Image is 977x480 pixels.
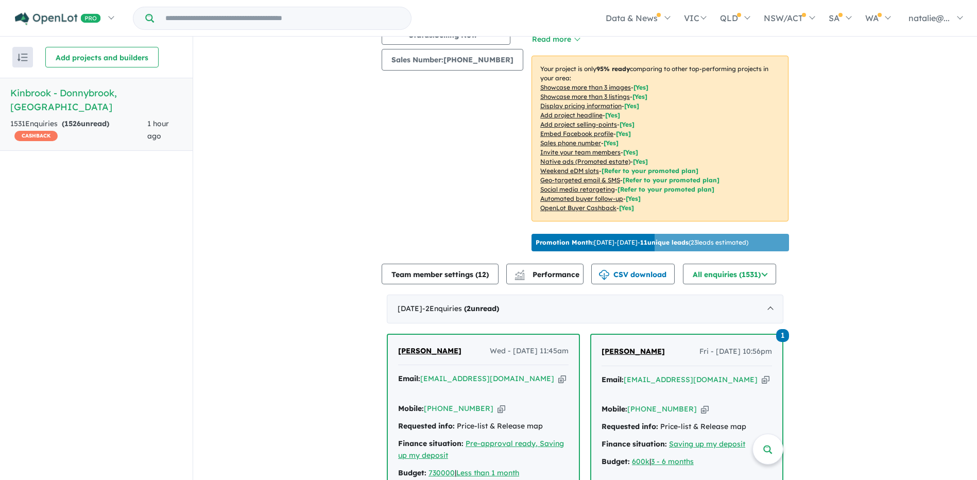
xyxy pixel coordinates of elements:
[398,421,455,431] strong: Requested info:
[10,118,147,143] div: 1531 Enquir ies
[616,130,631,138] span: [ Yes ]
[699,346,772,358] span: Fri - [DATE] 10:56pm
[602,457,630,466] strong: Budget:
[602,404,627,414] strong: Mobile:
[909,13,950,23] span: natalie@...
[776,329,789,342] span: 1
[420,374,554,383] a: [EMAIL_ADDRESS][DOMAIN_NAME]
[540,130,613,138] u: Embed Facebook profile
[64,119,81,128] span: 1526
[398,346,461,355] span: [PERSON_NAME]
[540,176,620,184] u: Geo-targeted email & SMS
[618,185,714,193] span: [Refer to your promoted plan]
[498,403,505,414] button: Copy
[604,139,619,147] span: [ Yes ]
[599,270,609,280] img: download icon
[627,404,697,414] a: [PHONE_NUMBER]
[398,468,426,477] strong: Budget:
[540,167,599,175] u: Weekend eDM slots
[683,264,776,284] button: All enquiries (1531)
[398,345,461,357] a: [PERSON_NAME]
[624,375,758,384] a: [EMAIL_ADDRESS][DOMAIN_NAME]
[633,158,648,165] span: [Yes]
[602,421,772,433] div: Price-list & Release map
[540,204,616,212] u: OpenLot Buyer Cashback
[540,83,631,91] u: Showcase more than 3 images
[540,111,603,119] u: Add project headline
[382,49,523,71] button: Sales Number:[PHONE_NUMBER]
[623,176,719,184] span: [Refer to your promoted plan]
[398,420,569,433] div: Price-list & Release map
[602,422,658,431] strong: Requested info:
[382,264,499,284] button: Team member settings (12)
[602,347,665,356] span: [PERSON_NAME]
[490,345,569,357] span: Wed - [DATE] 11:45am
[147,119,169,141] span: 1 hour ago
[398,439,464,448] strong: Finance situation:
[536,238,748,247] p: [DATE] - [DATE] - ( 23 leads estimated)
[45,47,159,67] button: Add projects and builders
[558,373,566,384] button: Copy
[540,139,601,147] u: Sales phone number
[422,304,499,313] span: - 2 Enquir ies
[540,158,630,165] u: Native ads (Promoted estate)
[540,93,630,100] u: Showcase more than 3 listings
[516,270,579,279] span: Performance
[762,374,769,385] button: Copy
[620,121,635,128] span: [ Yes ]
[632,93,647,100] span: [ Yes ]
[776,328,789,342] a: 1
[669,439,745,449] a: Saving up my deposit
[15,12,101,25] img: Openlot PRO Logo White
[540,121,617,128] u: Add project selling-points
[602,456,772,468] div: |
[536,238,594,246] b: Promotion Month:
[398,439,564,460] a: Pre-approval ready, Saving up my deposit
[602,439,667,449] strong: Finance situation:
[464,304,499,313] strong: ( unread)
[424,404,493,413] a: [PHONE_NUMBER]
[540,102,622,110] u: Display pricing information
[506,264,584,284] button: Performance
[619,204,634,212] span: [Yes]
[18,54,28,61] img: sort.svg
[626,195,641,202] span: [Yes]
[398,467,569,479] div: |
[467,304,471,313] span: 2
[651,457,694,466] a: 3 - 6 months
[398,374,420,383] strong: Email:
[10,86,182,114] h5: Kinbrook - Donnybrook , [GEOGRAPHIC_DATA]
[62,119,109,128] strong: ( unread)
[532,56,789,221] p: Your project is only comparing to other top-performing projects in your area: - - - - - - - - - -...
[633,83,648,91] span: [ Yes ]
[632,457,649,466] a: 600k
[515,273,525,280] img: bar-chart.svg
[540,148,621,156] u: Invite your team members
[701,404,709,415] button: Copy
[624,102,639,110] span: [ Yes ]
[387,295,783,323] div: [DATE]
[398,404,424,413] strong: Mobile:
[478,270,486,279] span: 12
[428,468,455,477] a: 730000
[602,167,698,175] span: [Refer to your promoted plan]
[532,33,580,45] button: Read more
[623,148,638,156] span: [ Yes ]
[602,346,665,358] a: [PERSON_NAME]
[156,7,409,29] input: Try estate name, suburb, builder or developer
[540,195,623,202] u: Automated buyer follow-up
[456,468,519,477] a: Less than 1 month
[596,65,630,73] b: 95 % ready
[540,185,615,193] u: Social media retargeting
[515,270,524,276] img: line-chart.svg
[14,131,58,141] span: CASHBACK
[602,375,624,384] strong: Email:
[640,238,689,246] b: 11 unique leads
[605,111,620,119] span: [ Yes ]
